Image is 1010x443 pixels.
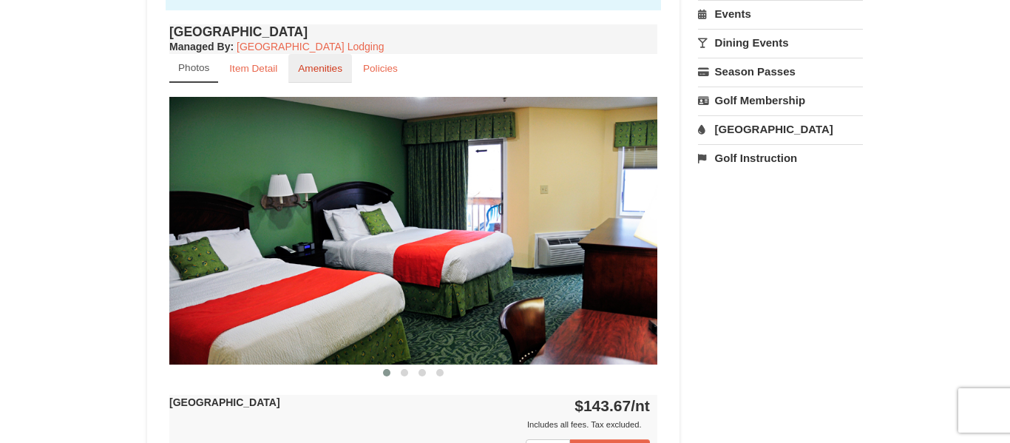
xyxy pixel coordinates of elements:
a: Golf Instruction [698,144,863,172]
h4: [GEOGRAPHIC_DATA] [169,24,657,39]
a: [GEOGRAPHIC_DATA] [698,115,863,143]
strong: $143.67 [575,397,650,414]
small: Policies [363,63,398,74]
span: Managed By [169,41,230,53]
a: Policies [353,54,407,83]
a: Dining Events [698,29,863,56]
a: Golf Membership [698,87,863,114]
strong: [GEOGRAPHIC_DATA] [169,396,280,408]
small: Item Detail [229,63,277,74]
a: Season Passes [698,58,863,85]
a: Amenities [288,54,352,83]
a: [GEOGRAPHIC_DATA] Lodging [237,41,384,53]
a: Photos [169,54,218,83]
a: Item Detail [220,54,287,83]
span: /nt [631,397,650,414]
small: Photos [178,62,209,73]
strong: : [169,41,234,53]
small: Amenities [298,63,342,74]
div: Includes all fees. Tax excluded. [169,417,650,432]
img: 18876286-41-233aa5f3.jpg [169,97,657,364]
